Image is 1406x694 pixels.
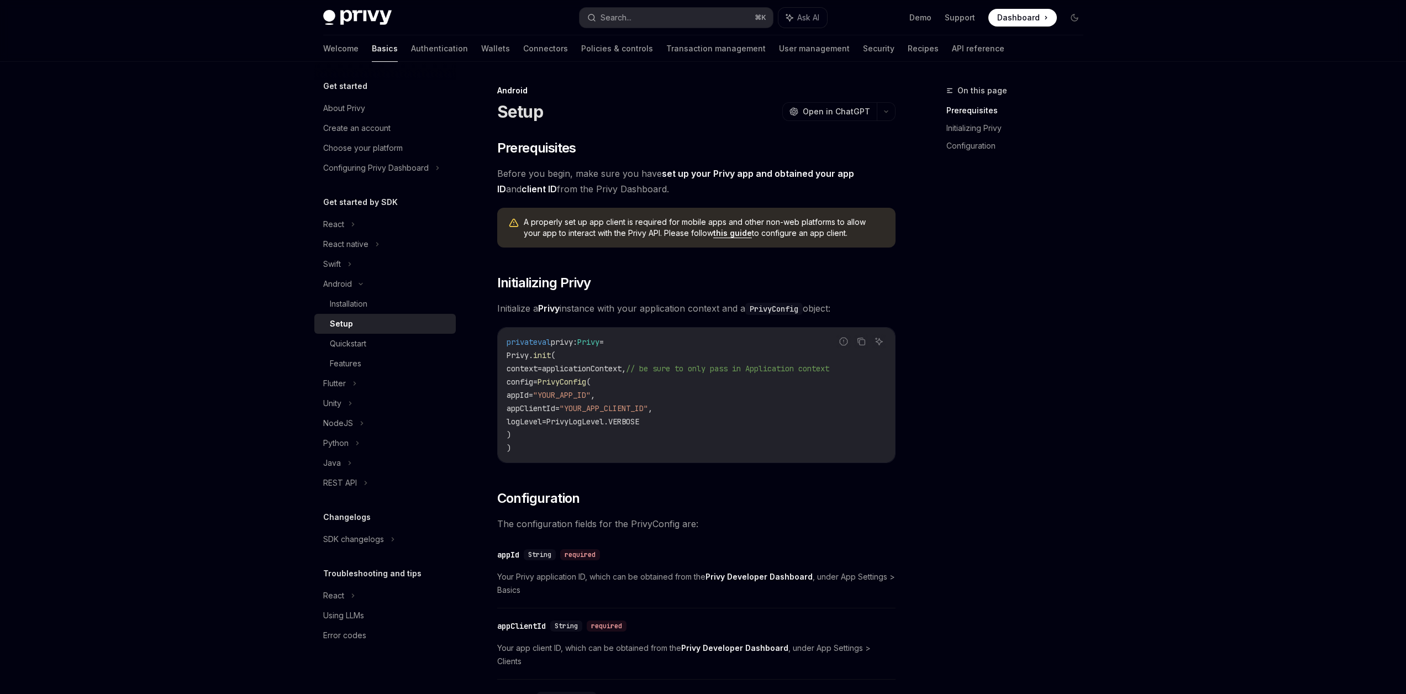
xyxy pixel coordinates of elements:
[497,85,896,96] div: Android
[323,257,341,271] div: Swift
[507,350,533,360] span: Privy.
[497,549,519,560] div: appId
[323,609,364,622] div: Using LLMs
[952,35,1004,62] a: API reference
[323,10,392,25] img: dark logo
[323,102,365,115] div: About Privy
[497,301,896,316] span: Initialize a instance with your application context and a object:
[555,403,560,413] span: =
[560,403,648,413] span: "YOUR_APP_CLIENT_ID"
[323,35,359,62] a: Welcome
[411,35,468,62] a: Authentication
[497,516,896,532] span: The configuration fields for the PrivyConfig are:
[797,12,819,23] span: Ask AI
[330,357,361,370] div: Features
[314,98,456,118] a: About Privy
[538,377,586,387] span: PrivyConfig
[323,476,357,490] div: REST API
[1066,9,1083,27] button: Toggle dark mode
[782,102,877,121] button: Open in ChatGPT
[507,417,542,427] span: logLevel
[497,168,854,195] a: set up your Privy app and obtained your app ID
[323,456,341,470] div: Java
[666,35,766,62] a: Transaction management
[533,350,551,360] span: init
[997,12,1040,23] span: Dashboard
[314,118,456,138] a: Create an account
[778,8,827,28] button: Ask AI
[705,572,813,581] strong: Privy Developer Dashboard
[314,138,456,158] a: Choose your platform
[988,9,1057,27] a: Dashboard
[507,364,538,374] span: context
[957,84,1007,97] span: On this page
[648,403,652,413] span: ,
[481,35,510,62] a: Wallets
[524,217,884,239] span: A properly set up app client is required for mobile apps and other non-web platforms to allow you...
[522,183,557,195] a: client ID
[497,139,576,157] span: Prerequisites
[497,166,896,197] span: Before you begin, make sure you have and from the Privy Dashboard.
[323,629,366,642] div: Error codes
[330,317,353,330] div: Setup
[580,8,773,28] button: Search...⌘K
[755,13,766,22] span: ⌘ K
[542,417,546,427] span: =
[779,35,850,62] a: User management
[507,430,511,440] span: )
[587,621,626,632] div: required
[323,589,344,602] div: React
[323,238,368,251] div: React native
[323,417,353,430] div: NodeJS
[507,337,538,347] span: private
[745,303,803,315] code: PrivyConfig
[586,377,591,387] span: (
[945,12,975,23] a: Support
[542,364,626,374] span: applicationContext,
[323,437,349,450] div: Python
[314,314,456,334] a: Setup
[713,228,752,238] a: this guide
[507,377,533,387] span: config
[323,511,371,524] h5: Changelogs
[497,274,591,292] span: Initializing Privy
[314,606,456,625] a: Using LLMs
[508,218,519,229] svg: Warning
[538,337,551,347] span: val
[803,106,870,117] span: Open in ChatGPT
[323,122,391,135] div: Create an account
[497,102,543,122] h1: Setup
[551,350,555,360] span: (
[314,294,456,314] a: Installation
[497,570,896,597] span: Your Privy application ID, which can be obtained from the , under App Settings > Basics
[497,642,896,668] span: Your app client ID, which can be obtained from the , under App Settings > Clients
[854,334,868,349] button: Copy the contents from the code block
[323,277,352,291] div: Android
[372,35,398,62] a: Basics
[599,337,604,347] span: =
[836,334,851,349] button: Report incorrect code
[314,354,456,374] a: Features
[507,390,529,400] span: appId
[330,297,367,311] div: Installation
[497,490,580,507] span: Configuration
[323,141,403,155] div: Choose your platform
[577,337,599,347] span: Privy
[908,35,939,62] a: Recipes
[323,196,398,209] h5: Get started by SDK
[323,161,429,175] div: Configuring Privy Dashboard
[323,377,346,390] div: Flutter
[591,390,595,400] span: ,
[546,417,639,427] span: PrivyLogLevel.VERBOSE
[323,533,384,546] div: SDK changelogs
[681,643,788,653] a: Privy Developer Dashboard
[529,390,533,400] span: =
[581,35,653,62] a: Policies & controls
[872,334,886,349] button: Ask AI
[330,337,366,350] div: Quickstart
[533,390,591,400] span: "YOUR_APP_ID"
[497,621,546,632] div: appClientId
[681,643,788,653] strong: Privy Developer Dashboard
[507,443,511,453] span: )
[507,403,555,413] span: appClientId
